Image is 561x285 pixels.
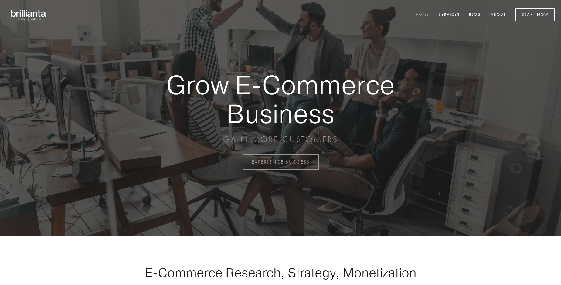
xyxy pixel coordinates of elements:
a: Start Now [515,8,555,21]
a: Services [435,10,464,20]
a: About [487,10,510,20]
strong: Grow E-Commerce Business [145,70,416,128]
a: EXPERIENCE SUCCESS [243,154,319,170]
img: brillianta - research, strategy, marketing [6,6,52,24]
a: Home [412,10,433,20]
a: Blog [465,10,485,20]
h1: E-Commerce Research, Strategy, Monetization [126,265,435,280]
p: GAIN MORE CUSTOMERS [145,134,416,145]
